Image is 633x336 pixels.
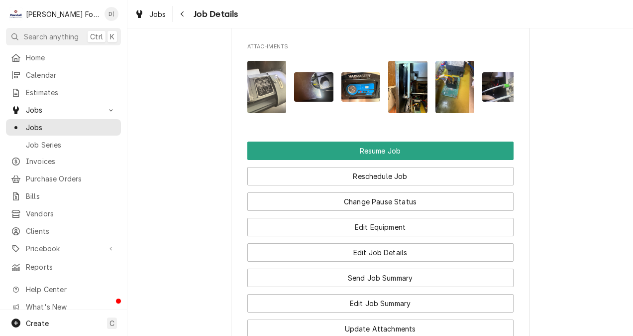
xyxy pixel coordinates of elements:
[6,84,121,101] a: Estimates
[247,43,514,51] span: Attachments
[247,236,514,262] div: Button Group Row
[26,122,116,133] span: Jobs
[247,211,514,236] div: Button Group Row
[482,72,522,102] img: e8Tuvkj3TJep4ZCHyacU
[24,31,79,42] span: Search anything
[247,142,514,160] button: Resume Job
[105,7,118,21] div: David Testa (92)'s Avatar
[191,7,238,21] span: Job Details
[247,262,514,287] div: Button Group Row
[26,243,101,254] span: Pricebook
[175,6,191,22] button: Navigate back
[247,185,514,211] div: Button Group Row
[26,105,101,115] span: Jobs
[294,72,333,102] img: Ti8NzL2bRBy9RDwA7Tg4
[105,7,118,21] div: D(
[26,191,116,201] span: Bills
[26,284,115,295] span: Help Center
[247,192,514,211] button: Change Pause Status
[6,153,121,169] a: Invoices
[6,240,121,257] a: Go to Pricebook
[435,61,475,113] img: k4V7LHawQJGqZyxzWPsr
[130,6,170,22] a: Jobs
[26,302,115,312] span: What's New
[247,294,514,313] button: Edit Job Summary
[26,140,116,150] span: Job Series
[90,31,103,42] span: Ctrl
[26,226,116,236] span: Clients
[26,262,116,272] span: Reports
[149,9,166,19] span: Jobs
[26,52,116,63] span: Home
[247,142,514,160] div: Button Group Row
[6,102,121,118] a: Go to Jobs
[247,287,514,313] div: Button Group Row
[9,7,23,21] div: M
[26,208,116,219] span: Vendors
[26,156,116,167] span: Invoices
[247,243,514,262] button: Edit Job Details
[247,160,514,185] div: Button Group Row
[6,170,121,187] a: Purchase Orders
[341,72,381,102] img: 9w8zxOCQIOt3l7Iyawog
[6,281,121,298] a: Go to Help Center
[26,87,116,98] span: Estimates
[247,61,287,113] img: gUutVCmpR5S9lQGovwND
[6,119,121,136] a: Jobs
[26,319,49,328] span: Create
[26,70,116,80] span: Calendar
[110,31,114,42] span: K
[247,269,514,287] button: Send Job Summary
[6,67,121,83] a: Calendar
[6,188,121,204] a: Bills
[388,61,427,113] img: Uhz2nMncQiqJ9sPqcBbp
[247,167,514,185] button: Reschedule Job
[6,49,121,66] a: Home
[6,137,121,153] a: Job Series
[26,9,99,19] div: [PERSON_NAME] Food Equipment Service
[247,43,514,121] div: Attachments
[26,173,116,184] span: Purchase Orders
[247,218,514,236] button: Edit Equipment
[247,53,514,121] span: Attachments
[6,299,121,315] a: Go to What's New
[109,318,114,329] span: C
[6,259,121,275] a: Reports
[9,7,23,21] div: Marshall Food Equipment Service's Avatar
[6,28,121,45] button: Search anythingCtrlK
[6,223,121,239] a: Clients
[6,205,121,222] a: Vendors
